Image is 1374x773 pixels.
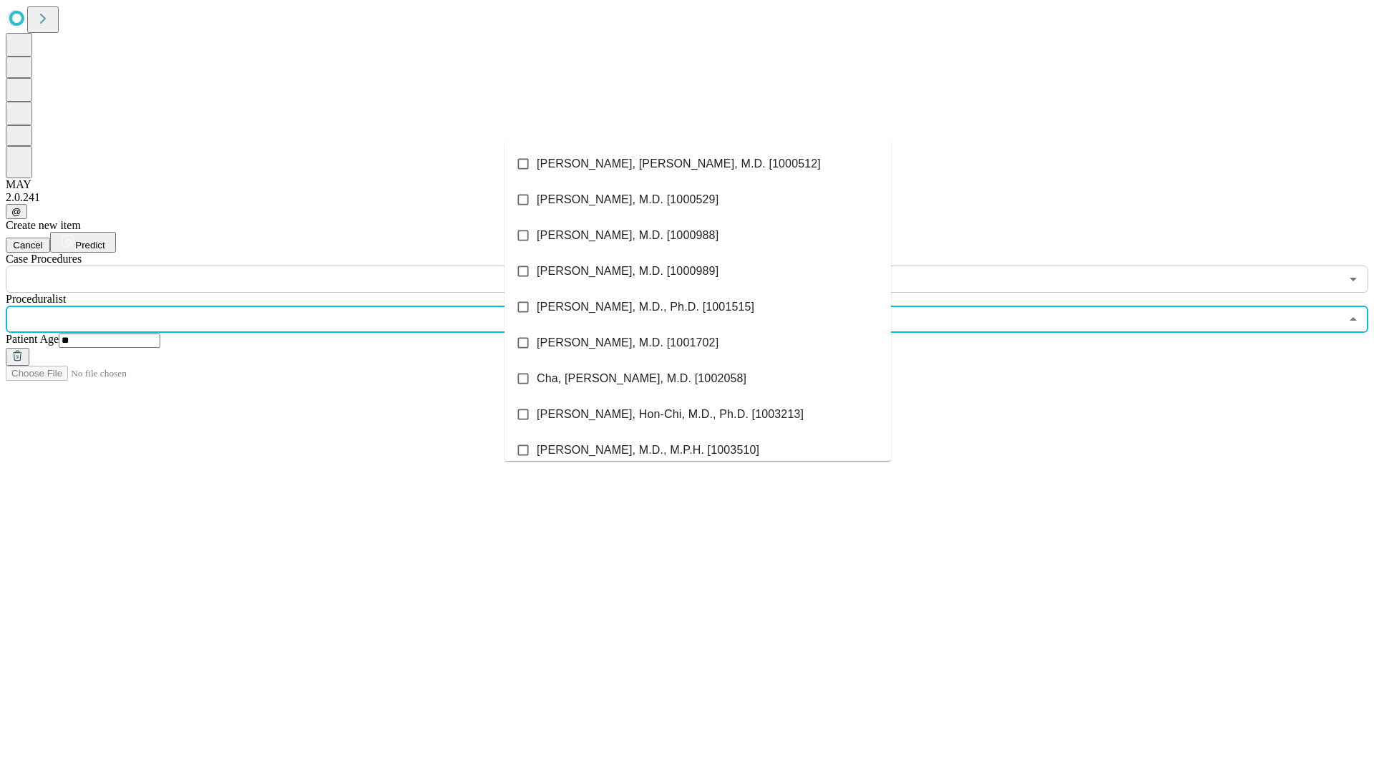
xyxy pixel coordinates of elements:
[11,206,21,217] span: @
[537,263,718,280] span: [PERSON_NAME], M.D. [1000989]
[1343,269,1363,289] button: Open
[537,370,746,387] span: Cha, [PERSON_NAME], M.D. [1002058]
[6,178,1368,191] div: MAY
[6,238,50,253] button: Cancel
[6,253,82,265] span: Scheduled Procedure
[6,219,81,231] span: Create new item
[537,298,754,316] span: [PERSON_NAME], M.D., Ph.D. [1001515]
[50,232,116,253] button: Predict
[537,191,718,208] span: [PERSON_NAME], M.D. [1000529]
[6,293,66,305] span: Proceduralist
[537,155,821,172] span: [PERSON_NAME], [PERSON_NAME], M.D. [1000512]
[537,442,759,459] span: [PERSON_NAME], M.D., M.P.H. [1003510]
[6,204,27,219] button: @
[75,240,104,251] span: Predict
[6,191,1368,204] div: 2.0.241
[6,333,59,345] span: Patient Age
[537,334,718,351] span: [PERSON_NAME], M.D. [1001702]
[537,227,718,244] span: [PERSON_NAME], M.D. [1000988]
[13,240,43,251] span: Cancel
[1343,309,1363,329] button: Close
[537,406,804,423] span: [PERSON_NAME], Hon-Chi, M.D., Ph.D. [1003213]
